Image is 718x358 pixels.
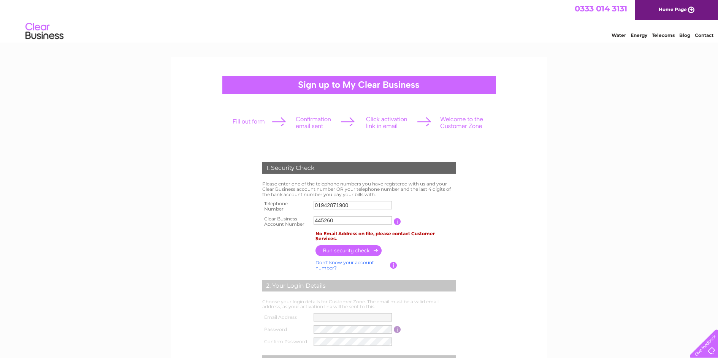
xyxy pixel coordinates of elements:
[260,311,312,323] th: Email Address
[262,162,456,174] div: 1. Security Check
[25,20,64,43] img: logo.png
[260,336,312,348] th: Confirm Password
[260,297,458,312] td: Choose your login details for Customer Zone. The email must be a valid email address, as your act...
[180,4,539,37] div: Clear Business is a trading name of Verastar Limited (registered in [GEOGRAPHIC_DATA] No. 3667643...
[260,199,312,214] th: Telephone Number
[260,179,458,199] td: Please enter one of the telephone numbers you have registered with us and your Clear Business acc...
[394,326,401,333] input: Information
[315,260,374,271] a: Don't know your account number?
[260,323,312,336] th: Password
[612,32,626,38] a: Water
[394,218,401,225] input: Information
[575,4,627,13] a: 0333 014 3131
[314,229,458,244] td: No Email Address on file, please contact Customer Services.
[695,32,713,38] a: Contact
[679,32,690,38] a: Blog
[652,32,675,38] a: Telecoms
[631,32,647,38] a: Energy
[390,262,397,269] input: Information
[260,214,312,229] th: Clear Business Account Number
[262,280,456,291] div: 2. Your Login Details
